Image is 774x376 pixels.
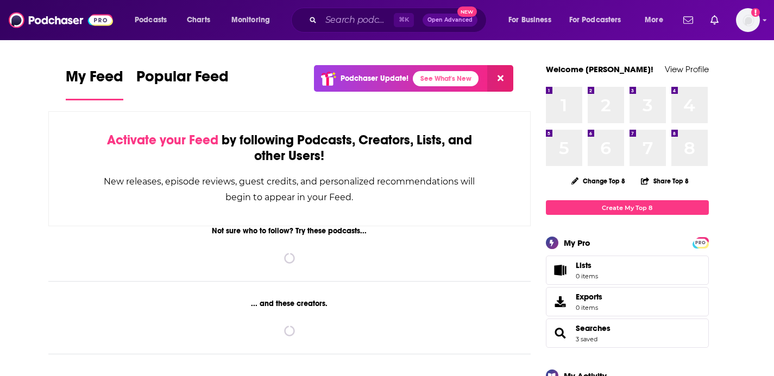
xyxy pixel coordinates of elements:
span: PRO [694,239,707,247]
button: Share Top 8 [640,170,689,192]
button: open menu [637,11,677,29]
button: Change Top 8 [565,174,632,188]
span: Searches [546,318,709,348]
input: Search podcasts, credits, & more... [321,11,394,29]
a: Popular Feed [136,67,229,100]
span: Logged in as AmberTina [736,8,760,32]
div: by following Podcasts, Creators, Lists, and other Users! [103,132,476,164]
span: Podcasts [135,12,167,28]
a: Welcome [PERSON_NAME]! [546,64,653,74]
a: Exports [546,287,709,316]
a: Lists [546,256,709,285]
button: open menu [127,11,181,29]
button: open menu [562,11,637,29]
span: For Business [508,12,551,28]
div: Search podcasts, credits, & more... [301,8,497,33]
button: Show profile menu [736,8,760,32]
div: New releases, episode reviews, guest credits, and personalized recommendations will begin to appe... [103,174,476,205]
button: Open AdvancedNew [423,14,477,27]
div: ... and these creators. [48,299,531,308]
button: open menu [224,11,284,29]
span: Exports [576,292,602,302]
span: My Feed [66,67,123,92]
span: Open Advanced [427,17,473,23]
span: ⌘ K [394,13,414,27]
a: My Feed [66,67,123,100]
span: Lists [576,260,598,270]
span: More [645,12,663,28]
a: View Profile [665,64,709,74]
a: Show notifications dropdown [706,11,723,29]
span: Popular Feed [136,67,229,92]
a: Create My Top 8 [546,200,709,215]
span: Charts [187,12,210,28]
button: open menu [501,11,565,29]
div: My Pro [564,238,590,248]
img: Podchaser - Follow, Share and Rate Podcasts [9,10,113,30]
span: 0 items [576,304,602,311]
span: Monitoring [231,12,270,28]
span: Lists [576,260,591,270]
a: Searches [576,323,611,333]
span: 0 items [576,272,598,280]
a: See What's New [413,71,479,86]
span: For Podcasters [569,12,621,28]
a: PRO [694,238,707,246]
a: Show notifications dropdown [679,11,697,29]
span: Activate your Feed [107,132,218,148]
a: 3 saved [576,335,597,343]
a: Charts [180,11,217,29]
div: Not sure who to follow? Try these podcasts... [48,226,531,235]
a: Searches [550,326,571,341]
p: Podchaser Update! [341,74,408,83]
svg: Add a profile image [751,8,760,17]
span: New [457,7,477,17]
img: User Profile [736,8,760,32]
span: Lists [550,263,571,278]
span: Exports [550,294,571,309]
